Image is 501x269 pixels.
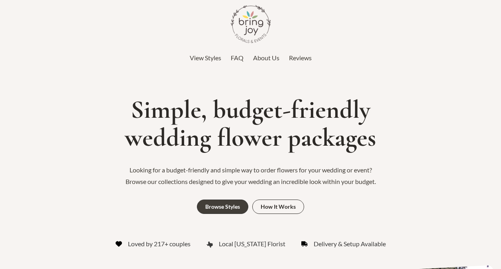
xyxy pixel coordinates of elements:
[190,54,221,61] span: View Styles
[12,52,490,64] nav: Top Header Menu
[4,96,497,152] h1: Simple, budget-friendly wedding flower packages
[128,238,191,250] span: Loved by 217+ couples
[119,164,382,188] p: Looking for a budget-friendly and simple way to order flowers for your wedding or event? Browse o...
[314,238,386,250] span: Delivery & Setup Available
[289,54,312,61] span: Reviews
[231,54,244,61] span: FAQ
[253,52,279,64] a: About Us
[190,52,221,64] a: View Styles
[205,204,240,210] div: Browse Styles
[252,200,304,214] a: How It Works
[253,54,279,61] span: About Us
[289,52,312,64] a: Reviews
[197,200,248,214] a: Browse Styles
[261,204,296,210] div: How It Works
[231,52,244,64] a: FAQ
[219,238,285,250] span: Local [US_STATE] Florist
